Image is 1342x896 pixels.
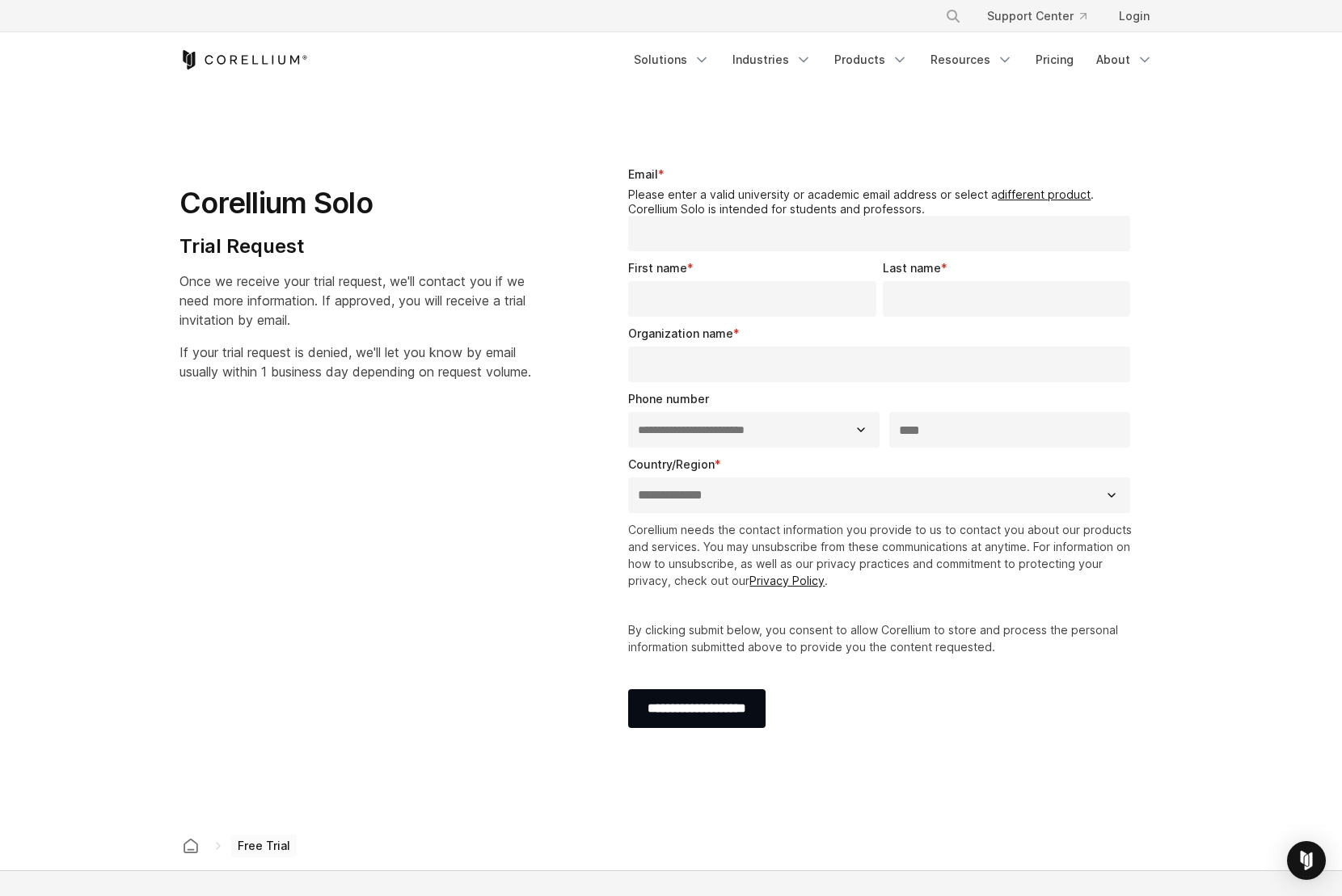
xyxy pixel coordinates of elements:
[974,2,1099,31] a: Support Center
[1087,45,1163,74] a: About
[179,185,531,221] h1: Corellium Solo
[179,50,308,69] a: Corellium Home
[176,835,205,857] a: Corellium home
[624,45,720,74] a: Solutions
[628,392,709,406] span: Phone number
[1106,2,1163,31] a: Login
[628,621,1137,655] p: By clicking submit below, you consent to allow Corellium to store and process the personal inform...
[921,45,1023,74] a: Resources
[628,326,733,340] span: Organization name
[1287,841,1326,880] div: Open Intercom Messenger
[628,167,658,181] span: Email
[749,574,825,587] a: Privacy Policy
[628,261,687,275] span: First name
[179,234,531,259] h4: Trial Request
[179,273,525,328] span: Once we receive your trial request, we'll contact you if we need more information. If approved, y...
[926,2,1163,31] div: Navigation Menu
[179,344,531,380] span: If your trial request is denied, we'll let you know by email usually within 1 business day depend...
[939,2,968,31] button: Search
[624,45,1163,74] div: Navigation Menu
[998,187,1091,201] a: different product
[883,261,941,275] span: Last name
[825,45,918,74] a: Products
[1026,45,1083,74] a: Pricing
[231,835,297,857] span: Free Trial
[628,187,1137,216] legend: Please enter a valid university or academic email address or select a . Corellium Solo is intende...
[628,457,715,471] span: Country/Region
[723,45,821,74] a: Industries
[628,521,1137,589] p: Corellium needs the contact information you provide to us to contact you about our products and s...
